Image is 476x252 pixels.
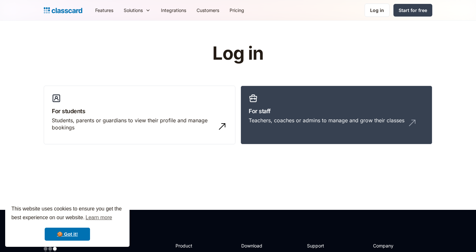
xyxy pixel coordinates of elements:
h2: Download [241,242,268,249]
h3: For students [52,107,227,115]
a: Pricing [224,3,249,18]
div: cookieconsent [5,199,130,247]
a: Integrations [156,3,191,18]
a: For staffTeachers, coaches or admins to manage and grow their classes [241,86,432,145]
h3: For staff [249,107,424,115]
h2: Company [373,242,416,249]
a: Customers [191,3,224,18]
a: dismiss cookie message [45,228,90,241]
div: Students, parents or guardians to view their profile and manage bookings [52,117,214,131]
div: Log in [370,7,384,14]
a: Start for free [393,4,432,17]
a: For studentsStudents, parents or guardians to view their profile and manage bookings [44,86,235,145]
a: home [44,6,82,15]
h2: Support [307,242,333,249]
div: Solutions [119,3,156,18]
span: This website uses cookies to ensure you get the best experience on our website. [11,205,123,222]
div: Teachers, coaches or admins to manage and grow their classes [249,117,404,124]
a: Log in [365,4,390,17]
a: Features [90,3,119,18]
div: Solutions [124,7,143,14]
div: Start for free [399,7,427,14]
a: learn more about cookies [85,213,113,222]
h1: Log in [135,43,341,64]
h2: Product [176,242,210,249]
